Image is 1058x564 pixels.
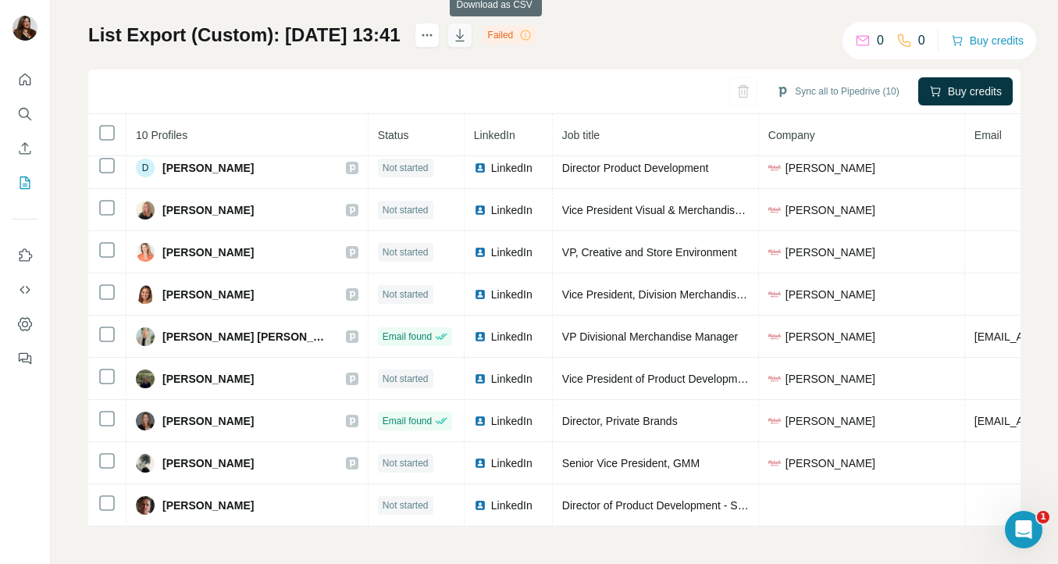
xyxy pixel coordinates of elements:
span: [PERSON_NAME] [785,329,875,344]
span: VP, Creative and Store Environment [562,246,737,259]
span: [PERSON_NAME] [785,455,875,471]
span: [PERSON_NAME] [162,413,254,429]
span: LinkedIn [491,455,533,471]
span: [PERSON_NAME] [162,245,254,260]
span: Not started [383,372,429,386]
iframe: Intercom live chat [1005,511,1042,548]
span: LinkedIn [474,129,515,141]
button: Buy credits [951,30,1024,52]
p: 0 [918,31,925,50]
button: Sync all to Pipedrive (10) [765,80,910,103]
span: LinkedIn [491,245,533,260]
span: [PERSON_NAME] [785,371,875,387]
img: company-logo [768,204,781,216]
img: Avatar [136,454,155,473]
button: Buy credits [918,77,1013,105]
span: Director Product Development [562,162,709,174]
span: VP Divisional Merchandise Manager [562,330,738,343]
img: LinkedIn logo [474,288,486,301]
span: Not started [383,287,429,302]
span: LinkedIn [491,160,533,176]
img: Avatar [136,201,155,220]
p: 0 [877,31,884,50]
span: LinkedIn [491,413,533,429]
span: Vice President of Product Development [562,373,753,385]
img: Avatar [136,412,155,430]
span: Vice President Visual & Merchandise Presentation [562,204,806,216]
span: [PERSON_NAME] [162,371,254,387]
span: Job title [562,129,600,141]
img: company-logo [768,288,781,301]
img: company-logo [768,373,781,385]
span: Director of Product Development - Seasonal & Decor [562,499,818,512]
img: LinkedIn logo [474,373,486,385]
span: Not started [383,456,429,470]
img: company-logo [768,330,781,343]
span: Status [378,129,409,141]
button: Use Surfe on LinkedIn [12,241,37,270]
img: LinkedIn logo [474,330,486,343]
span: Vice President, Division Merchandise Manager - Home Décor [562,288,860,301]
span: 10 Profiles [136,129,187,141]
span: [PERSON_NAME] [162,498,254,513]
span: Not started [383,245,429,259]
span: [PERSON_NAME] [785,160,875,176]
button: Enrich CSV [12,134,37,162]
span: [PERSON_NAME] [162,202,254,218]
img: Avatar [136,243,155,262]
button: Feedback [12,344,37,373]
img: LinkedIn logo [474,457,486,469]
img: LinkedIn logo [474,162,486,174]
span: Email [974,129,1002,141]
img: LinkedIn logo [474,204,486,216]
span: [PERSON_NAME] [PERSON_NAME] [162,329,330,344]
span: [PERSON_NAME] [162,455,254,471]
span: LinkedIn [491,371,533,387]
div: Failed [483,26,537,45]
span: [PERSON_NAME] [785,245,875,260]
img: LinkedIn logo [474,246,486,259]
span: Email found [383,414,432,428]
span: [PERSON_NAME] [785,287,875,302]
span: Not started [383,498,429,512]
span: Senior Vice President, GMM [562,457,700,469]
h1: List Export (Custom): [DATE] 13:41 [88,23,401,48]
span: [PERSON_NAME] [785,413,875,429]
button: Quick start [12,66,37,94]
img: company-logo [768,246,781,259]
button: Use Surfe API [12,276,37,304]
span: LinkedIn [491,329,533,344]
span: Email found [383,330,432,344]
span: [PERSON_NAME] [162,287,254,302]
img: Avatar [136,496,155,515]
span: Director, Private Brands [562,415,678,427]
span: Company [768,129,815,141]
img: Avatar [136,327,155,346]
img: company-logo [768,162,781,174]
img: LinkedIn logo [474,415,486,427]
span: [PERSON_NAME] [162,160,254,176]
span: LinkedIn [491,202,533,218]
button: Dashboard [12,310,37,338]
span: Buy credits [948,84,1002,99]
span: [PERSON_NAME] [785,202,875,218]
span: 1 [1037,511,1049,523]
span: LinkedIn [491,287,533,302]
img: LinkedIn logo [474,499,486,512]
button: actions [415,23,440,48]
img: company-logo [768,415,781,427]
button: Search [12,100,37,128]
img: Avatar [12,16,37,41]
div: D [136,159,155,177]
span: Not started [383,203,429,217]
button: My lists [12,169,37,197]
img: company-logo [768,457,781,469]
img: Avatar [136,285,155,304]
img: Avatar [136,369,155,388]
span: LinkedIn [491,498,533,513]
span: Not started [383,161,429,175]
